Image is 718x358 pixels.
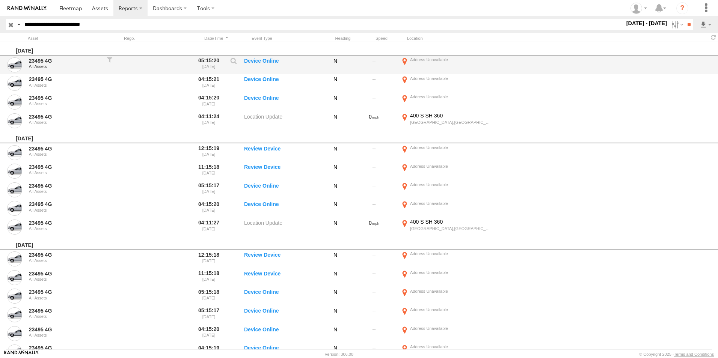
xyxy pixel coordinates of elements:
div: N [322,306,348,323]
div: All Assets [29,226,102,231]
div: N [322,144,348,161]
label: Click to View Event Location [400,325,493,342]
a: 23495 4G [29,113,102,120]
div: © Copyright 2025 - [639,352,714,356]
div: Puma Singh [628,3,650,14]
a: 23495 4G [29,251,102,258]
label: Review Device [244,269,319,286]
div: All Assets [29,152,102,156]
div: All Assets [29,83,102,87]
div: N [322,325,348,342]
div: N [322,112,348,129]
label: 11:15:18 [DATE] [195,163,223,180]
label: Location Update [244,112,319,129]
label: Search Filter Options [668,19,685,30]
div: N [322,269,348,286]
a: 23495 4G [29,95,102,101]
a: 23495 4G [29,76,102,83]
label: 04:15:20 [DATE] [195,200,223,217]
a: Visit our Website [4,350,39,358]
label: [DATE] - [DATE] [625,19,669,27]
label: 04:15:20 [DATE] [195,325,223,342]
div: [GEOGRAPHIC_DATA],[GEOGRAPHIC_DATA] [410,120,492,125]
a: 23495 4G [29,182,102,189]
div: N [322,200,348,217]
div: N [322,218,348,236]
label: 05:15:20 [DATE] [195,56,223,74]
label: Location Update [244,218,319,236]
i: ? [676,2,688,14]
label: 04:15:21 [DATE] [195,75,223,92]
div: All Assets [29,120,102,125]
label: Click to View Event Location [400,112,493,129]
a: Terms and Conditions [674,352,714,356]
a: 23495 4G [29,289,102,295]
a: 23495 4G [29,344,102,351]
div: All Assets [29,277,102,281]
label: Review Device [244,144,319,161]
div: N [322,181,348,199]
label: 04:11:27 [DATE] [195,218,223,236]
div: N [322,93,348,111]
label: Device Online [244,325,319,342]
div: All Assets [29,101,102,106]
label: Device Online [244,200,319,217]
div: N [322,163,348,180]
a: 23495 4G [29,270,102,277]
label: Click to View Event Location [400,163,493,180]
label: Search Query [16,19,22,30]
div: 400 S SH 360 [410,218,492,225]
label: 12:15:19 [DATE] [195,144,223,161]
div: All Assets [29,189,102,194]
label: Click to View Event Location [400,144,493,161]
label: 04:11:24 [DATE] [195,112,223,129]
label: View Event Parameters [227,57,240,68]
label: 05:15:17 [DATE] [195,181,223,199]
img: rand-logo.svg [8,6,47,11]
a: 23495 4G [29,220,102,226]
label: 05:15:17 [DATE] [195,306,223,323]
div: 0 [351,112,397,129]
label: Click to View Event Location [400,250,493,268]
div: 400 S SH 360 [410,112,492,119]
label: Device Online [244,93,319,111]
label: Click to View Event Location [400,200,493,217]
label: 05:15:18 [DATE] [195,288,223,305]
div: All Assets [29,296,102,300]
label: Device Online [244,288,319,305]
a: 23495 4G [29,145,102,152]
div: All Assets [29,258,102,263]
div: Click to Sort [202,36,231,41]
label: Export results as... [699,19,712,30]
label: Click to View Event Location [400,306,493,323]
a: 23495 4G [29,307,102,314]
div: All Assets [29,64,102,69]
label: Click to View Event Location [400,288,493,305]
a: 23495 4G [29,201,102,208]
label: Device Online [244,181,319,199]
div: All Assets [29,314,102,319]
label: Review Device [244,250,319,268]
label: 11:15:18 [DATE] [195,269,223,286]
label: Click to View Event Location [400,218,493,236]
label: Click to View Event Location [400,269,493,286]
label: Device Online [244,75,319,92]
div: N [322,288,348,305]
label: Click to View Event Location [400,56,493,74]
span: Refresh [709,34,718,41]
div: 0 [351,218,397,236]
div: N [322,56,348,74]
div: All Assets [29,170,102,175]
div: N [322,250,348,268]
label: 04:15:20 [DATE] [195,93,223,111]
div: N [322,75,348,92]
div: All Assets [29,208,102,212]
label: Device Online [244,306,319,323]
div: Version: 306.00 [325,352,353,356]
label: Click to View Event Location [400,181,493,199]
a: 23495 4G [29,164,102,170]
label: Click to View Event Location [400,93,493,111]
div: [GEOGRAPHIC_DATA],[GEOGRAPHIC_DATA] [410,226,492,231]
label: Device Online [244,56,319,74]
label: Review Device [244,163,319,180]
